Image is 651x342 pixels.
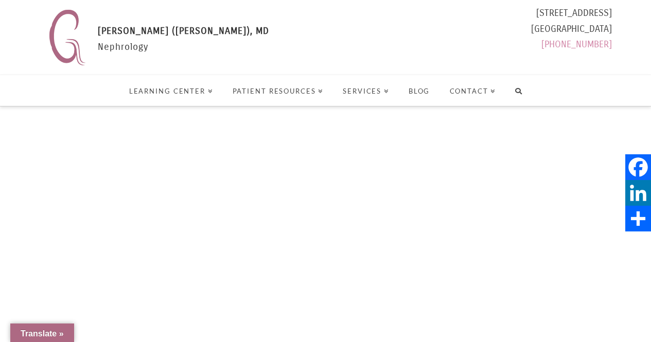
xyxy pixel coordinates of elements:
[233,88,323,95] span: Patient Resources
[98,23,269,69] div: Nephrology
[98,25,269,37] span: [PERSON_NAME] ([PERSON_NAME]), MD
[343,88,389,95] span: Services
[222,75,333,106] a: Patient Resources
[129,88,213,95] span: Learning Center
[409,88,430,95] span: Blog
[332,75,398,106] a: Services
[541,39,612,50] a: [PHONE_NUMBER]
[450,88,496,95] span: Contact
[439,75,505,106] a: Contact
[625,154,651,180] a: Facebook
[44,5,90,69] img: Nephrology
[625,180,651,206] a: LinkedIn
[119,75,222,106] a: Learning Center
[398,75,439,106] a: Blog
[21,329,64,338] span: Translate »
[531,5,612,57] div: [STREET_ADDRESS] [GEOGRAPHIC_DATA]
